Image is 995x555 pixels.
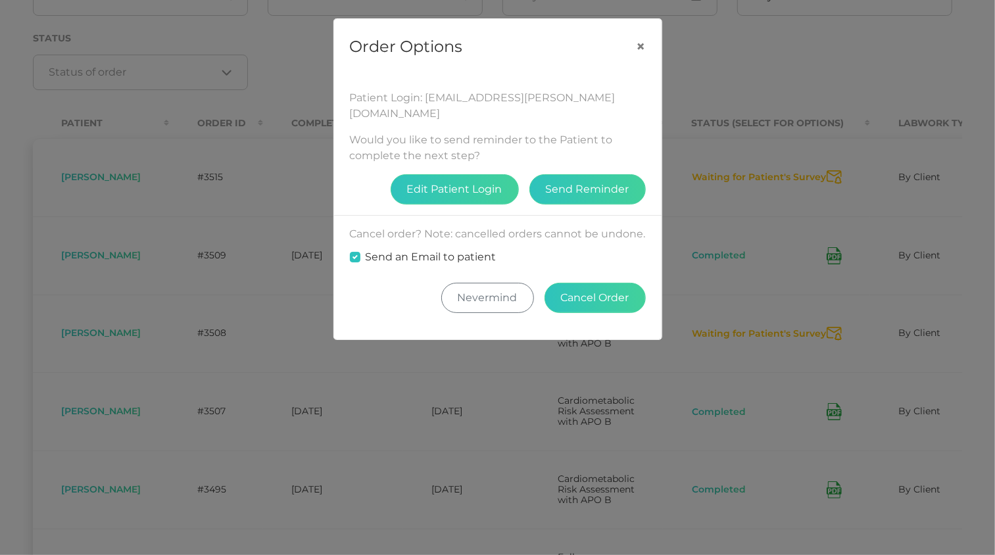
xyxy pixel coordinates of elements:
[334,74,662,339] div: Would you like to send reminder to the Patient to complete the next step? Cancel order? Note: can...
[545,283,646,313] button: Cancel Order
[621,19,662,74] button: Close
[391,174,519,205] button: Edit Patient Login
[441,283,534,313] button: Nevermind
[350,35,463,59] h5: Order Options
[529,174,646,205] button: Send Reminder
[350,90,646,122] div: Patient Login: [EMAIL_ADDRESS][PERSON_NAME][DOMAIN_NAME]
[366,249,497,265] label: Send an Email to patient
